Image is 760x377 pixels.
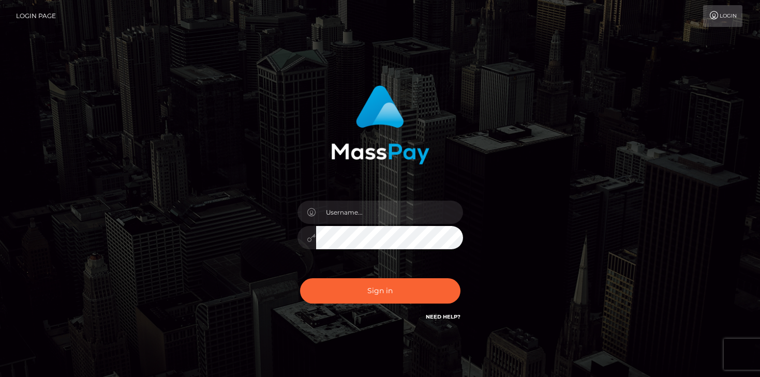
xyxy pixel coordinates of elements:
button: Sign in [300,278,460,304]
input: Username... [316,201,463,224]
a: Need Help? [426,313,460,320]
img: MassPay Login [331,85,429,164]
a: Login Page [16,5,56,27]
a: Login [703,5,742,27]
